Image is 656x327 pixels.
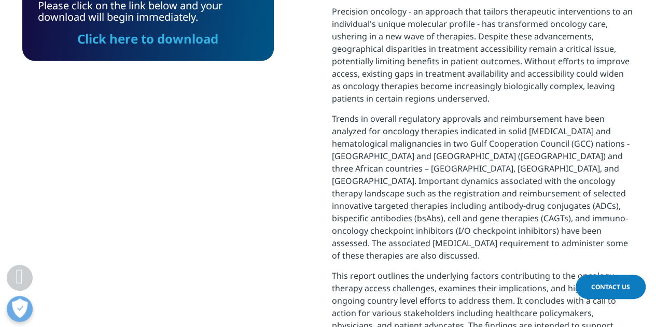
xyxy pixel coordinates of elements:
[7,296,33,322] button: Open Preferences
[77,30,218,47] a: Click here to download
[332,112,634,269] p: Trends in overall regulatory approvals and reimbursement have been analyzed for oncology therapie...
[332,5,634,112] p: Precision oncology - an approach that tailors therapeutic interventions to an individual's unique...
[591,282,630,291] span: Contact Us
[576,275,646,299] a: Contact Us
